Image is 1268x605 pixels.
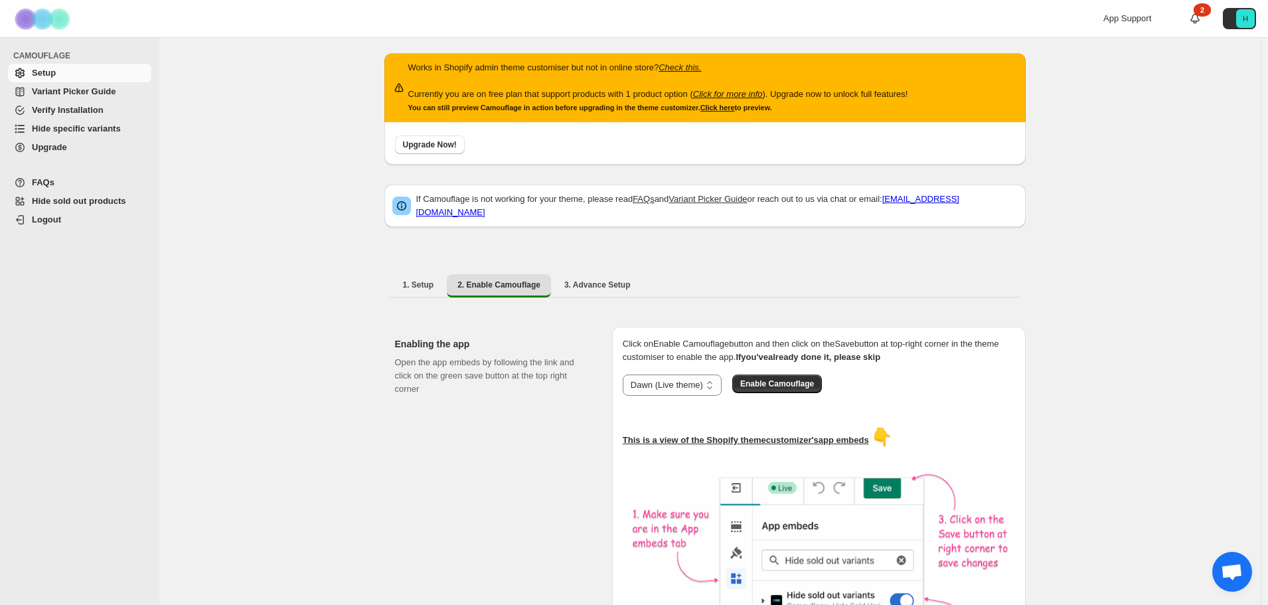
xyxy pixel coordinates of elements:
text: H [1243,15,1248,23]
span: Variant Picker Guide [32,86,116,96]
a: Verify Installation [8,101,151,120]
a: Hide specific variants [8,120,151,138]
small: You can still preview Camouflage in action before upgrading in the theme customizer. to preview. [408,104,772,112]
span: 2. Enable Camouflage [457,280,540,290]
button: Upgrade Now! [395,135,465,154]
span: Upgrade [32,142,67,152]
a: FAQs [8,173,151,192]
b: If you've already done it, please skip [736,352,880,362]
a: Check this. [659,62,701,72]
a: 2 [1188,12,1202,25]
p: If Camouflage is not working for your theme, please read and or reach out to us via chat or email: [416,193,1018,219]
u: This is a view of the Shopify theme customizer's app embeds [623,435,869,445]
span: App Support [1103,13,1151,23]
button: Avatar with initials H [1223,8,1256,29]
p: Works in Shopify admin theme customiser but not in online store? [408,61,908,74]
span: Logout [32,215,61,224]
h2: Enabling the app [395,337,591,351]
span: 3. Advance Setup [564,280,631,290]
span: 1. Setup [403,280,434,290]
span: FAQs [32,177,54,187]
span: Upgrade Now! [403,139,457,150]
a: Logout [8,211,151,229]
p: Click on Enable Camouflage button and then click on the Save button at top-right corner in the th... [623,337,1015,364]
span: Avatar with initials H [1236,9,1255,28]
span: Hide specific variants [32,124,121,133]
span: Verify Installation [32,105,104,115]
a: Click for more info [693,89,763,99]
span: Enable Camouflage [740,379,814,389]
a: Variant Picker Guide [669,194,747,204]
button: Enable Camouflage [732,375,822,393]
a: FAQs [633,194,655,204]
span: CAMOUFLAGE [13,50,153,61]
img: Camouflage [11,1,77,37]
a: Variant Picker Guide [8,82,151,101]
a: Upgrade [8,138,151,157]
span: Setup [32,68,56,78]
a: Hide sold out products [8,192,151,211]
span: Hide sold out products [32,196,126,206]
div: 2 [1194,3,1211,17]
span: 👇 [871,427,892,447]
p: Currently you are on free plan that support products with 1 product option ( ). Upgrade now to un... [408,88,908,101]
a: Setup [8,64,151,82]
a: Chat abierto [1212,552,1252,592]
a: Click here [700,104,735,112]
a: Enable Camouflage [732,379,822,389]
